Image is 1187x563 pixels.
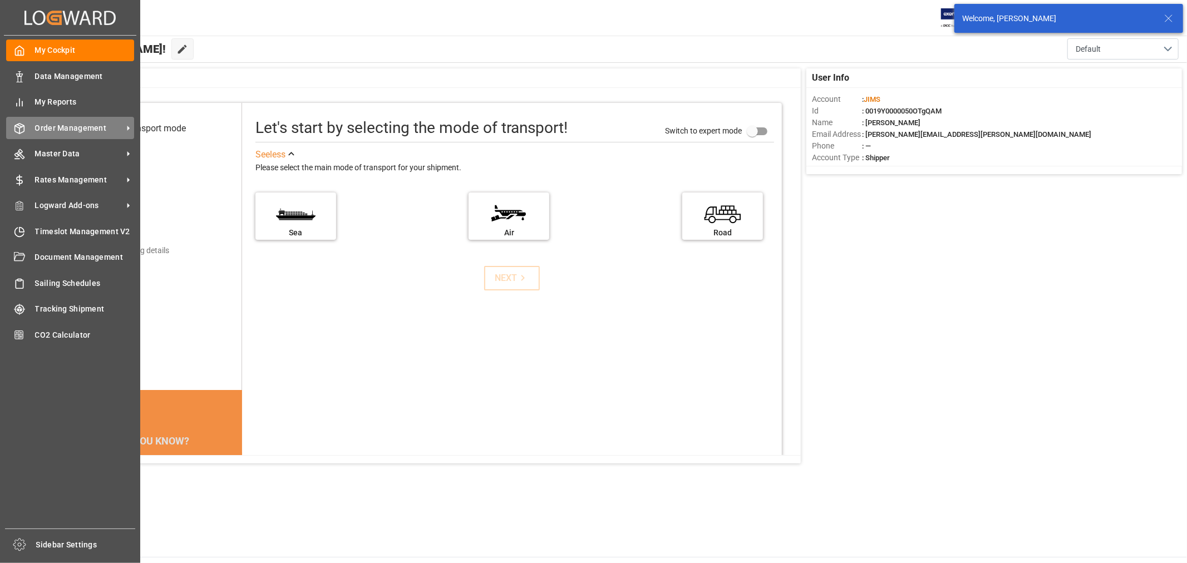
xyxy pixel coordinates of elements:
[35,174,123,186] span: Rates Management
[862,95,880,103] span: :
[812,152,862,164] span: Account Type
[35,71,135,82] span: Data Management
[812,71,849,85] span: User Info
[6,298,134,320] a: Tracking Shipment
[35,329,135,341] span: CO2 Calculator
[665,126,742,135] span: Switch to expert mode
[35,251,135,263] span: Document Management
[6,65,134,87] a: Data Management
[226,452,242,532] button: next slide / item
[36,539,136,551] span: Sidebar Settings
[35,45,135,56] span: My Cockpit
[6,246,134,268] a: Document Management
[862,142,871,150] span: : —
[6,324,134,345] a: CO2 Calculator
[6,91,134,113] a: My Reports
[261,227,331,239] div: Sea
[35,122,123,134] span: Order Management
[812,117,862,129] span: Name
[35,96,135,108] span: My Reports
[962,13,1154,24] div: Welcome, [PERSON_NAME]
[76,452,229,519] div: The energy needed to power one large container ship across the ocean in a single day is the same ...
[864,95,880,103] span: JIMS
[862,118,920,127] span: : [PERSON_NAME]
[6,39,134,61] a: My Cockpit
[862,107,942,115] span: : 0019Y0000050OTgQAM
[255,116,568,140] div: Let's start by selecting the mode of transport!
[35,148,123,160] span: Master Data
[35,200,123,211] span: Logward Add-ons
[100,122,186,135] div: Select transport mode
[255,148,285,161] div: See less
[1076,43,1101,55] span: Default
[255,161,774,175] div: Please select the main mode of transport for your shipment.
[6,272,134,294] a: Sailing Schedules
[941,8,979,28] img: Exertis%20JAM%20-%20Email%20Logo.jpg_1722504956.jpg
[688,227,757,239] div: Road
[862,130,1091,139] span: : [PERSON_NAME][EMAIL_ADDRESS][PERSON_NAME][DOMAIN_NAME]
[35,278,135,289] span: Sailing Schedules
[495,271,529,285] div: NEXT
[812,140,862,152] span: Phone
[35,303,135,315] span: Tracking Shipment
[35,226,135,238] span: Timeslot Management V2
[862,154,890,162] span: : Shipper
[812,93,862,105] span: Account
[484,266,540,290] button: NEXT
[62,429,242,452] div: DID YOU KNOW?
[812,129,862,140] span: Email Address
[474,227,544,239] div: Air
[46,38,166,60] span: Hello [PERSON_NAME]!
[812,105,862,117] span: Id
[1067,38,1179,60] button: open menu
[6,220,134,242] a: Timeslot Management V2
